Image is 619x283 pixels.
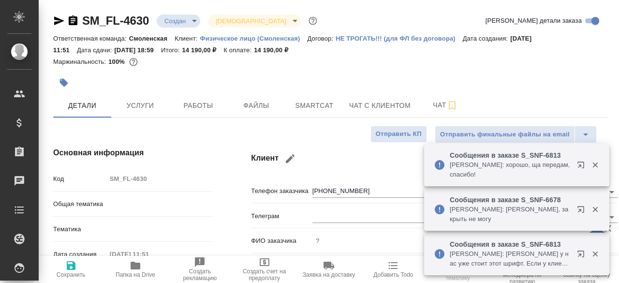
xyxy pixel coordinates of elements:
p: НЕ ТРОГАТЬ!!! (для ФЛ без договора) [336,35,463,42]
p: Дата создания: [463,35,510,42]
button: Закрыть [585,205,605,214]
button: [DEMOGRAPHIC_DATA] [213,17,289,25]
p: [DATE] 18:59 [114,46,161,54]
span: Отправить КП [376,129,422,140]
p: Телефон заказчика [251,186,312,196]
p: ФИО заказчика [251,236,312,246]
span: Создать рекламацию [174,268,226,282]
button: Добавить тэг [53,72,74,93]
p: 14 190,00 ₽ [182,46,223,54]
div: Создан [208,15,300,28]
a: НЕ ТРОГАТЬ!!! (для ФЛ без договора) [336,34,463,42]
span: Создать счет на предоплату [238,268,291,282]
div: split button [435,126,597,143]
span: Сохранить [57,271,86,278]
button: Open [605,210,619,224]
button: Папка на Drive [103,256,167,283]
button: Открыть в новой вкладке [571,155,594,179]
button: Добавить Todo [361,256,426,283]
span: [PERSON_NAME] детали заказа [486,16,582,26]
p: 100% [108,58,127,65]
span: Услуги [117,100,163,112]
button: Отправить КП [370,126,427,143]
p: [PERSON_NAME]: [PERSON_NAME] у нас уже стоит этот шрифт. Если у клиента какой-то другой, более пр... [450,249,571,268]
p: К оплате: [223,46,254,54]
p: Дата сдачи: [77,46,114,54]
p: Телеграм [251,211,312,221]
p: Договор: [308,35,336,42]
button: 0.00 RUB; [127,56,140,68]
p: Маржинальность: [53,58,108,65]
p: Ответственная команда: [53,35,129,42]
button: Создать рекламацию [168,256,232,283]
p: Сообщения в заказе S_SNF-6813 [450,239,571,249]
p: Сообщения в заказе S_SNF-6678 [450,195,571,205]
input: Пустое поле [106,172,213,186]
span: Детали [59,100,105,112]
button: Создать счет на предоплату [232,256,296,283]
p: Итого: [161,46,182,54]
p: Сообщения в заказе S_SNF-6813 [450,150,571,160]
div: Создан [157,15,200,28]
button: Заявка на доставку [296,256,361,283]
svg: Подписаться [446,100,458,111]
p: Общая тематика [53,199,106,209]
span: Заявка на доставку [303,271,355,278]
button: Закрыть [585,161,605,169]
p: Дата создания [53,250,106,259]
button: Открыть в новой вкладке [571,200,594,223]
span: Smartcat [291,100,338,112]
span: Чат с клиентом [349,100,411,112]
button: Открыть в новой вкладке [571,244,594,268]
span: Папка на Drive [116,271,155,278]
p: Тематика [53,224,106,234]
button: Сохранить [39,256,103,283]
div: ​ [106,196,213,212]
button: Создан [162,17,189,25]
p: [PERSON_NAME]: [PERSON_NAME], закрыть не могу [450,205,571,224]
span: Работы [175,100,221,112]
p: 14 190,00 ₽ [254,46,295,54]
div: ​ [106,221,213,238]
button: Отправить финальные файлы на email [435,126,575,143]
button: Скопировать ссылку [67,15,79,27]
span: Чат [422,99,469,111]
button: Доп статусы указывают на важность/срочность заказа [307,15,319,27]
p: Физическое лицо (Смоленская) [200,35,307,42]
span: Отправить финальные файлы на email [440,129,570,140]
p: Смоленская [129,35,175,42]
input: Пустое поле [106,247,191,261]
button: Закрыть [585,250,605,258]
input: Пустое поле [312,234,618,248]
h4: Клиент [251,147,608,170]
p: [PERSON_NAME]: хорошо, ща передам, спасибо! [450,160,571,179]
a: SM_FL-4630 [82,14,149,27]
a: Физическое лицо (Смоленская) [200,34,307,42]
p: Код [53,174,106,184]
button: Скопировать ссылку для ЯМессенджера [53,15,65,27]
h4: Основная информация [53,147,212,159]
span: Файлы [233,100,280,112]
span: Добавить Todo [373,271,413,278]
p: Клиент: [175,35,200,42]
button: Open [605,185,619,199]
